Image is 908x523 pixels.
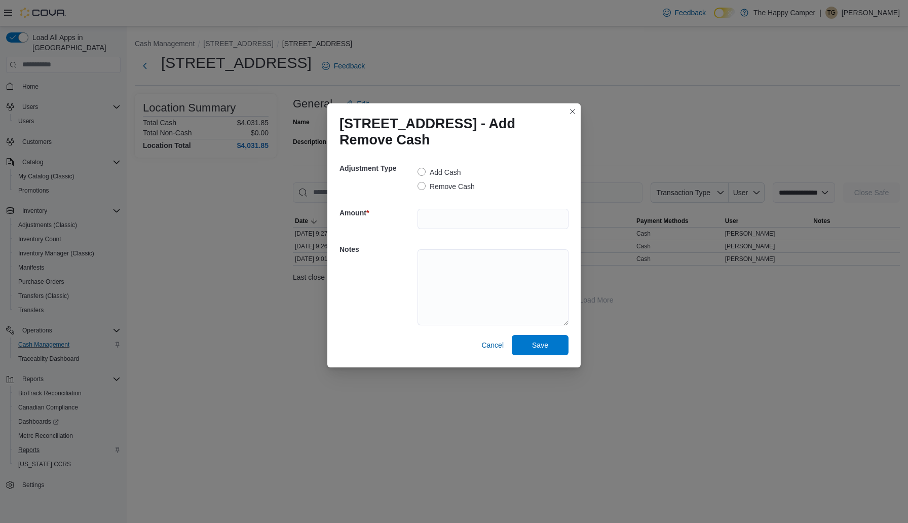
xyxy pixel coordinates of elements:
label: Remove Cash [418,180,475,193]
h5: Adjustment Type [339,158,415,178]
span: Cancel [481,340,504,350]
button: Cancel [477,335,508,355]
h5: Amount [339,203,415,223]
label: Add Cash [418,166,461,178]
button: Save [512,335,569,355]
button: Closes this modal window [566,105,579,118]
h1: [STREET_ADDRESS] - Add Remove Cash [339,116,560,148]
h5: Notes [339,239,415,259]
span: Save [532,340,548,350]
